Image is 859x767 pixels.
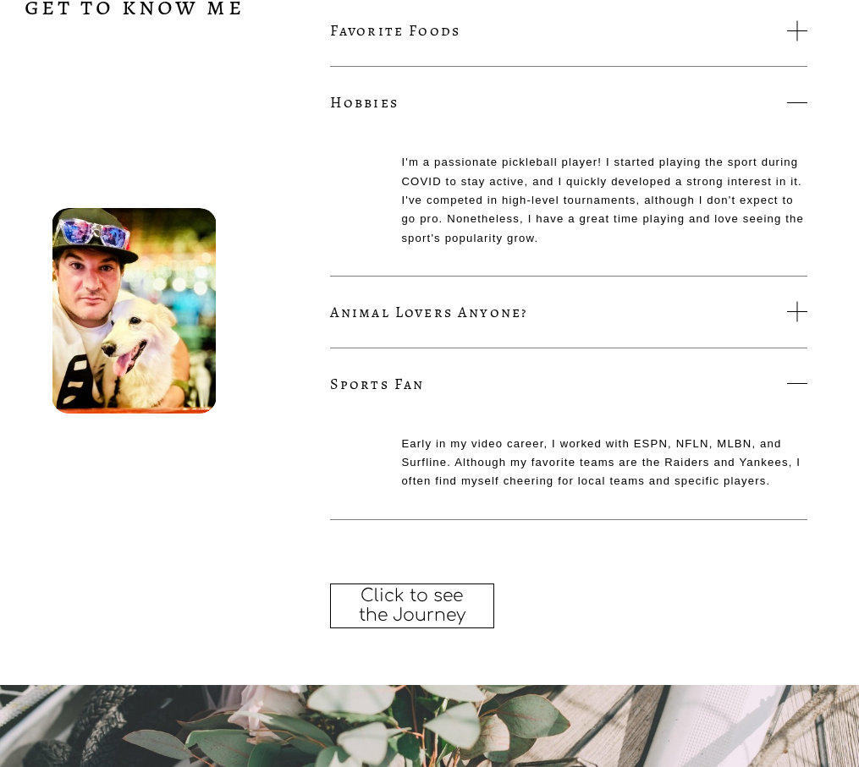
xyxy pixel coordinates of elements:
button: Hobbies [330,67,807,138]
a: Click to see the Journey [330,583,494,628]
span: Favorite Foods [330,20,787,41]
p: Early in my video career, I worked with ESPN, NFLN, MLBN, and Surfline. Although my favorite team... [401,435,807,491]
p: I'm a passionate pickleball player! I started playing the sport during COVID to stay active, and ... [401,153,807,248]
button: Sports Fan [330,348,807,419]
div: Sports Fan [330,419,807,519]
span: Sports Fan [330,374,787,394]
button: Animal Lovers Anyone? [330,277,807,348]
span: Animal Lovers Anyone? [330,302,787,322]
span: Hobbies [330,92,787,112]
div: Hobbies [330,138,807,276]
